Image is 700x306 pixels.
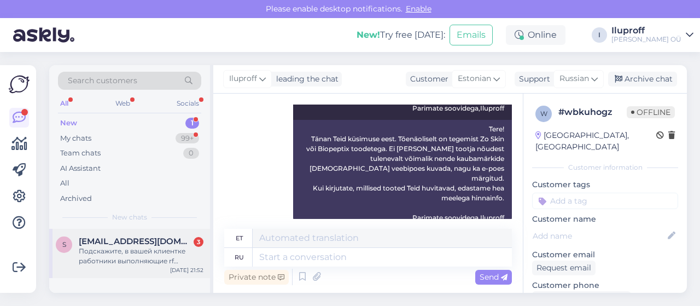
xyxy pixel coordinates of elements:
b: New! [357,30,380,40]
div: [PERSON_NAME] OÜ [611,35,681,44]
span: Offline [627,106,675,118]
input: Add a tag [532,193,678,209]
div: 99+ [176,133,199,144]
p: Customer phone [532,280,678,291]
div: I [592,27,607,43]
button: Emails [450,25,493,45]
div: New [60,118,77,129]
div: # wbkuhogz [558,106,627,119]
p: Customer tags [532,179,678,190]
span: New chats [112,212,147,222]
div: 0 [183,148,199,159]
div: Try free [DATE]: [357,28,445,42]
span: Russian [559,73,589,85]
span: w [540,109,547,118]
div: Web [113,96,132,111]
input: Add name [533,230,666,242]
div: Customer [406,73,448,85]
span: swetlanafilatova@gmail.com [79,236,192,246]
div: [GEOGRAPHIC_DATA], [GEOGRAPHIC_DATA] [535,130,656,153]
span: Search customers [68,75,137,86]
div: Customer information [532,163,678,172]
div: Archived [60,193,92,204]
span: Estonian [458,73,491,85]
div: Archive chat [608,72,677,86]
div: Request email [532,261,596,275]
div: 1 [185,118,199,129]
span: Iluproff [229,73,257,85]
div: leading the chat [272,73,339,85]
div: All [58,96,71,111]
p: Customer name [532,213,678,225]
div: Online [506,25,565,45]
p: Customer email [532,249,678,261]
div: [DATE] 21:52 [170,266,203,274]
div: 3 [194,237,203,247]
div: Team chats [60,148,101,159]
div: My chats [60,133,91,144]
div: Support [515,73,550,85]
div: AI Assistant [60,163,101,174]
div: et [236,229,243,247]
div: Tere! Tänan Teid küsimuse eest. Tõenäoliselt on tegemist Zo Skin või Biopeptix toodetega. Ei [PER... [293,120,512,227]
div: Request phone number [532,291,631,306]
div: Private note [224,270,289,285]
div: All [60,178,69,189]
span: s [62,240,66,249]
div: Подскажите, в вашей клиентке работники выполняющие rf лифтинг и smas лифтинг имеют медицинское об... [79,246,203,266]
div: Socials [174,96,201,111]
a: Iluproff[PERSON_NAME] OÜ [611,26,693,44]
span: Send [480,272,507,282]
div: Iluproff [611,26,681,35]
span: Enable [402,4,435,14]
img: Askly Logo [9,74,30,95]
div: ru [235,248,244,267]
